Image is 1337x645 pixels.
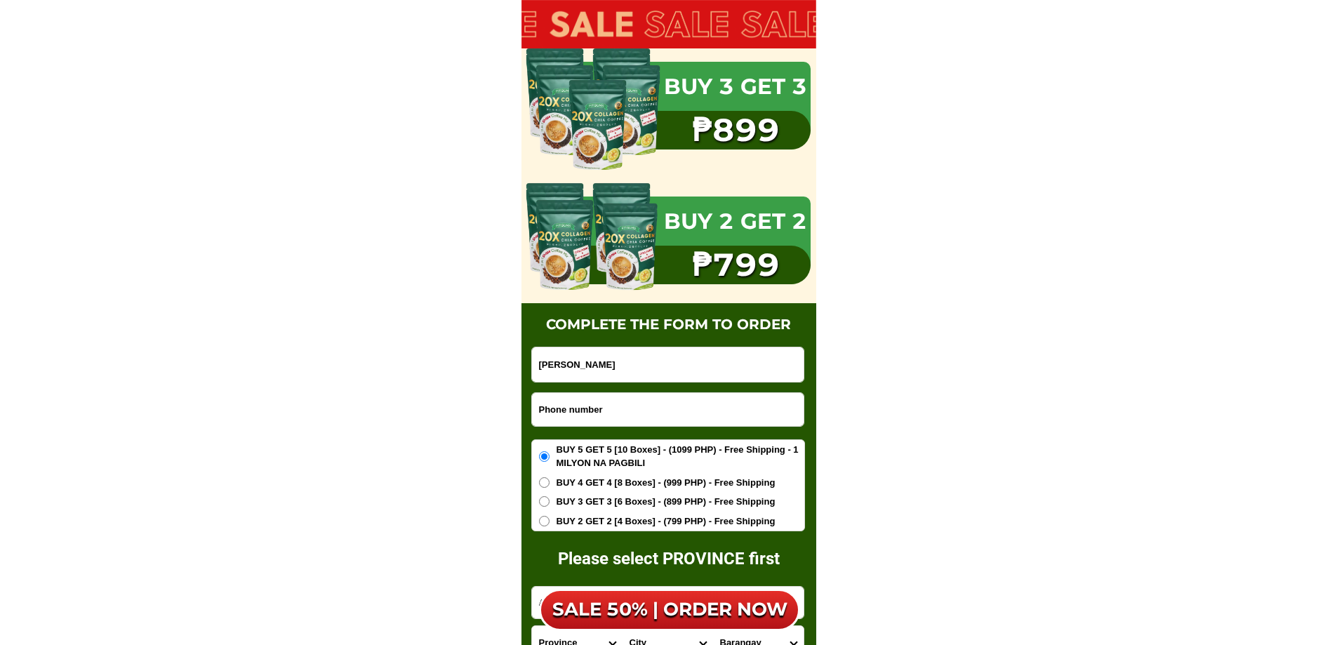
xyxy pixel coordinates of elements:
span: BUY 2 GET 2 [4 Boxes] - (799 PHP) - Free Shipping [557,514,776,528]
span: BUY 3 GET 3 [6 Boxes] - (899 PHP) - Free Shipping [557,495,776,509]
input: Input full_name [532,347,804,382]
input: BUY 3 GET 3 [6 Boxes] - (899 PHP) - Free Shipping [539,496,550,507]
h1: complete the form to order [521,316,816,333]
span: BUY 5 GET 5 [10 Boxes] - (1099 PHP) - Free Shipping - 1 MILYON NA PAGBILI [557,443,804,470]
input: Input phone_number [532,393,804,426]
span: BUY 4 GET 4 [8 Boxes] - (999 PHP) - Free Shipping [557,476,776,490]
h6: SALE 50% | ORDER NOW [539,598,800,622]
input: BUY 5 GET 5 [10 Boxes] - (1099 PHP) - Free Shipping - 1 MILYON NA PAGBILI [539,451,550,462]
input: Input address [532,587,804,618]
h1: ₱799 [660,246,811,284]
h1: Buy 3 Get 3 [660,74,811,100]
h1: Buy 2 Get 2 [660,208,811,234]
input: BUY 4 GET 4 [8 Boxes] - (999 PHP) - Free Shipping [539,477,550,488]
h1: ₱899 [660,111,811,149]
input: BUY 2 GET 2 [4 Boxes] - (799 PHP) - Free Shipping [539,516,550,526]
